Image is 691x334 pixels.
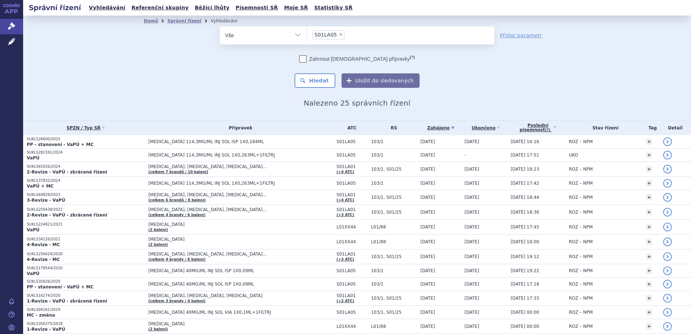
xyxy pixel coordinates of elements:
[148,170,208,174] a: (celkem 7 brandů / 10 balení)
[27,252,145,257] p: SUKLS256624/2020
[464,195,479,200] span: [DATE]
[148,299,205,303] a: (celkem 3 brandy / 4 balení)
[336,324,368,329] span: L01XX44
[148,192,329,197] span: [MEDICAL_DATA], [MEDICAL_DATA], [MEDICAL_DATA]…
[420,181,435,186] span: [DATE]
[27,313,55,318] strong: MC - změna
[420,139,435,144] span: [DATE]
[646,152,652,158] a: +
[511,195,539,200] span: [DATE] 18:44
[569,181,593,186] span: ROZ – NPM
[27,299,107,304] strong: 1-Revize - VaPÚ - zkrácené řízení
[511,139,539,144] span: [DATE] 16:16
[299,55,415,63] label: Zahrnout [DEMOGRAPHIC_DATA] přípravky
[663,151,672,159] a: detail
[27,242,60,247] strong: 4-Revize - MC
[339,32,343,37] span: ×
[646,281,652,287] a: +
[333,120,368,135] th: ATC
[464,123,507,133] a: Ukončeno
[336,239,368,244] span: L01XX44
[148,222,329,227] span: [MEDICAL_DATA]
[304,99,410,107] span: Nalezeno 25 správních řízení
[27,237,145,242] p: SUKLS34126/2021
[148,139,329,144] span: [MEDICAL_DATA] 114,3MG/ML INJ SOL ISP 1X0,184ML
[336,213,354,217] a: (+3 ATC)
[371,167,417,172] span: 103/1, S01/25
[420,254,435,259] span: [DATE]
[336,170,354,174] a: (+4 ATC)
[663,308,672,317] a: detail
[27,164,145,169] p: SUKLS65026/2024
[569,195,593,200] span: ROZ – NPM
[371,139,417,144] span: 103/1
[336,268,368,273] span: S01LA05
[420,324,435,329] span: [DATE]
[646,180,652,187] a: +
[27,207,145,212] p: SUKLS259438/2022
[545,128,550,132] abbr: (?)
[660,120,691,135] th: Detail
[371,153,417,158] span: 103/1
[27,257,60,262] strong: 4-Revize - MC
[87,3,128,13] a: Vyhledávání
[663,193,672,202] a: detail
[148,181,329,186] span: [MEDICAL_DATA] 114,3MG/ML INJ SOL 1X0,263ML+1FILTRJ
[347,30,351,39] input: S01LA05
[336,139,368,144] span: S01LA05
[464,282,479,287] span: [DATE]
[511,181,539,186] span: [DATE] 17:42
[371,310,417,315] span: 103/1, S01/25
[371,254,417,259] span: 103/1, S01/25
[336,164,368,169] span: S01LA01
[464,296,479,301] span: [DATE]
[464,254,479,259] span: [DATE]
[23,3,87,13] h2: Správní řízení
[569,268,593,273] span: ROZ – NPM
[646,209,652,215] a: +
[27,307,145,312] p: SUKLS94161/2019
[371,181,417,186] span: 103/1
[646,295,652,301] a: +
[148,207,329,212] span: [MEDICAL_DATA], [MEDICAL_DATA], [MEDICAL_DATA]…
[464,153,466,158] span: -
[148,327,168,331] a: (2 balení)
[646,138,652,145] a: +
[336,181,368,186] span: S01LA05
[569,139,593,144] span: ROZ – NPM
[420,153,435,158] span: [DATE]
[167,18,201,23] a: Správní řízení
[336,299,354,303] a: (+2 ATC)
[663,208,672,217] a: detail
[511,268,539,273] span: [DATE] 19:22
[371,282,417,287] span: 103/1
[27,284,94,290] strong: PP - stanovení - VaPÚ + MC
[663,165,672,174] a: detail
[511,296,539,301] span: [DATE] 17:33
[371,210,417,215] span: 103/1, S01/25
[27,293,145,298] p: SUKLS16274/2020
[336,257,354,261] a: (+3 ATC)
[336,207,368,212] span: S01LA01
[646,166,652,172] a: +
[314,32,337,37] span: S01LA05
[27,142,94,147] strong: PP - stanovení - VaPÚ + MC
[148,321,329,326] span: [MEDICAL_DATA]
[646,194,652,201] a: +
[336,153,368,158] span: S01LA05
[336,198,354,202] a: (+4 ATC)
[27,155,39,160] strong: VaPÚ
[569,254,593,259] span: ROZ – NPM
[663,237,672,246] a: detail
[211,16,247,26] li: Vyhledávání
[282,3,310,13] a: Moje SŘ
[336,293,368,298] span: S01LA01
[27,327,65,332] strong: 1-Revize - VaPÚ
[148,310,329,315] span: [MEDICAL_DATA] 40MG/ML INJ SOL VIA 1X0,1ML+1FILTRJ
[148,268,329,273] span: [MEDICAL_DATA] 40MG/ML INJ SOL ISP 1X0,09ML
[420,296,435,301] span: [DATE]
[663,137,672,146] a: detail
[336,192,368,197] span: S01LA01
[511,282,539,287] span: [DATE] 17:18
[646,323,652,330] a: +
